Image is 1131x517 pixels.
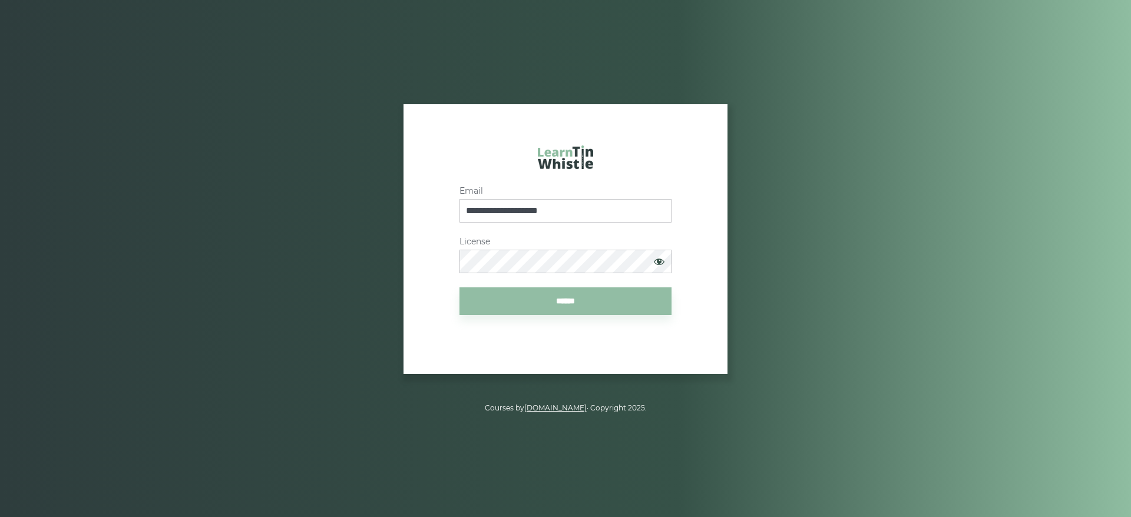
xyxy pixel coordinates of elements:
[524,403,587,412] a: [DOMAIN_NAME]
[538,145,593,169] img: LearnTinWhistle.com
[459,186,672,196] label: Email
[459,237,672,247] label: License
[233,402,898,414] p: Courses by · Copyright 2025.
[538,145,593,175] a: LearnTinWhistle.com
